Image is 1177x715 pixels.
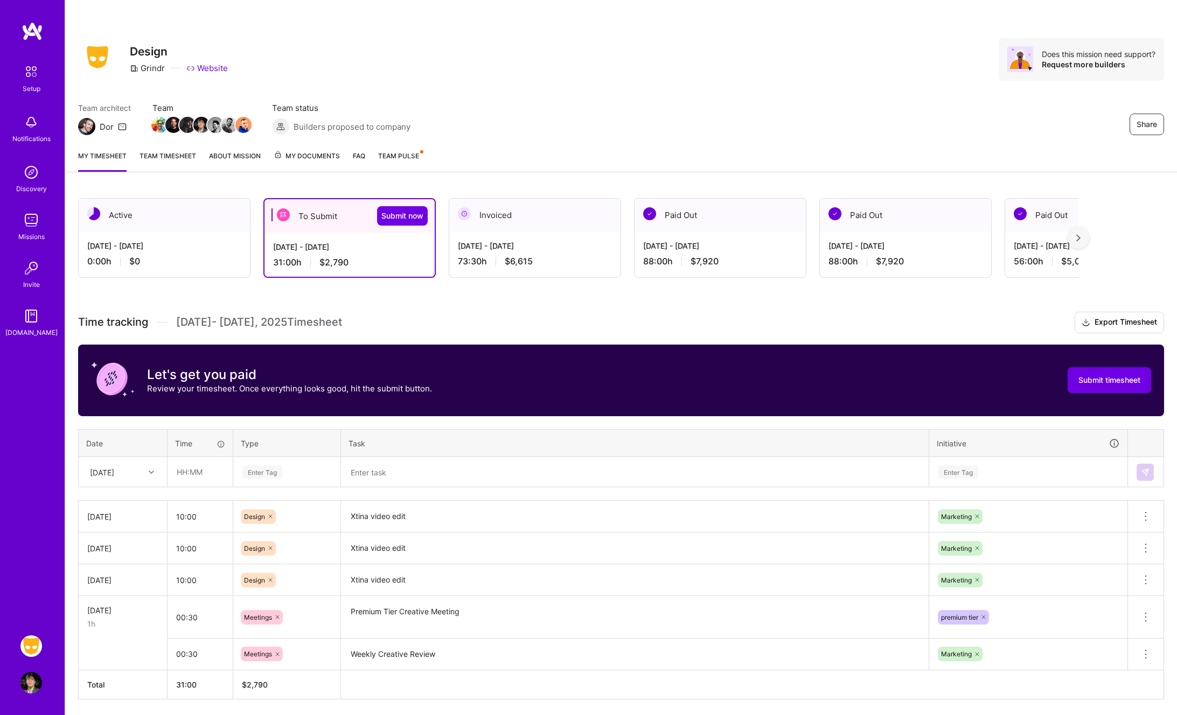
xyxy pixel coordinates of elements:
th: Date [79,429,168,457]
div: To Submit [264,199,435,233]
div: Paid Out [820,199,991,232]
img: Team Member Avatar [165,117,182,133]
img: discovery [20,162,42,183]
span: Submit now [381,211,423,221]
img: Team Architect [78,118,95,135]
th: Task [341,429,929,457]
span: $7,920 [691,256,719,267]
div: Time [175,438,225,449]
a: Team Member Avatar [152,116,166,134]
span: $5,040 [1061,256,1091,267]
button: Export Timesheet [1075,312,1164,333]
div: [DOMAIN_NAME] [5,327,58,338]
img: Team Member Avatar [151,117,168,133]
img: Company Logo [78,43,117,72]
img: Paid Out [1014,207,1027,220]
div: Initiative [937,437,1120,450]
span: Marketing [941,576,972,584]
img: Team Member Avatar [179,117,196,133]
a: About Mission [209,150,261,172]
input: HH:MM [168,502,233,531]
img: User Avatar [20,672,42,693]
div: 0:00 h [87,256,241,267]
div: [DATE] - [DATE] [273,241,426,253]
div: Dor [100,121,114,132]
a: FAQ [353,150,365,172]
div: Invite [23,279,40,290]
i: icon Download [1082,317,1090,328]
div: 73:30 h [458,256,612,267]
span: Design [244,513,265,521]
img: teamwork [20,209,42,231]
img: coin [91,357,134,401]
img: Invoiced [458,207,471,220]
th: Type [233,429,341,457]
span: Team [152,102,250,114]
i: icon CompanyGray [130,64,138,73]
span: premium tier [941,613,978,621]
div: [DATE] [87,511,158,522]
div: 56:00 h [1014,256,1168,267]
input: HH:MM [168,640,233,668]
div: [DATE] [90,466,114,478]
img: Paid Out [643,207,656,220]
span: [DATE] - [DATE] , 2025 Timesheet [176,316,342,329]
img: bell [20,111,42,133]
div: Active [79,199,250,232]
span: $7,920 [876,256,904,267]
div: 88:00 h [643,256,797,267]
button: Share [1130,114,1164,135]
img: logo [22,22,43,41]
div: Missions [18,231,45,242]
img: Team Member Avatar [193,117,210,133]
img: Invite [20,257,42,279]
textarea: Premium Tier Creative Meeting [342,597,928,637]
div: Request more builders [1042,59,1155,69]
span: $2,790 [319,257,349,268]
span: Time tracking [78,316,148,329]
div: Notifications [12,133,51,144]
div: Paid Out [635,199,806,232]
h3: Let's get you paid [147,367,432,383]
div: Setup [23,83,40,94]
img: Builders proposed to company [272,118,289,135]
div: [DATE] [87,574,158,586]
a: User Avatar [18,672,45,693]
a: Team Member Avatar [236,116,250,134]
p: Review your timesheet. Once everything looks good, hit the submit button. [147,383,432,394]
img: guide book [20,305,42,327]
div: [DATE] - [DATE] [87,240,241,251]
img: Team Member Avatar [221,117,238,133]
a: My Documents [274,150,340,172]
img: To Submit [277,208,290,221]
div: [DATE] [87,543,158,554]
span: Marketing [941,544,972,552]
span: Builders proposed to company [294,121,410,132]
button: Submit now [377,206,428,226]
span: My Documents [274,150,340,162]
img: right [1076,234,1081,242]
img: Paid Out [828,207,841,220]
button: Submit timesheet [1068,367,1151,393]
img: Grindr: Design [20,635,42,657]
div: 88:00 h [828,256,983,267]
a: Website [186,62,228,74]
textarea: Xtina video edit [342,534,928,563]
input: HH:MM [168,566,233,594]
a: Team Member Avatar [222,116,236,134]
th: Total [79,670,168,699]
a: Team Member Avatar [194,116,208,134]
div: 31:00 h [273,257,426,268]
a: Team timesheet [140,150,196,172]
span: Team architect [78,102,131,114]
div: Grindr [130,62,165,74]
th: 31:00 [168,670,233,699]
div: [DATE] - [DATE] [828,240,983,251]
div: [DATE] [87,605,158,616]
img: Avatar [1007,46,1033,72]
span: Submit timesheet [1078,375,1140,385]
input: HH:MM [168,458,232,486]
span: $ 2,790 [242,680,268,689]
div: [DATE] - [DATE] [458,240,612,251]
span: $0 [129,256,140,267]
